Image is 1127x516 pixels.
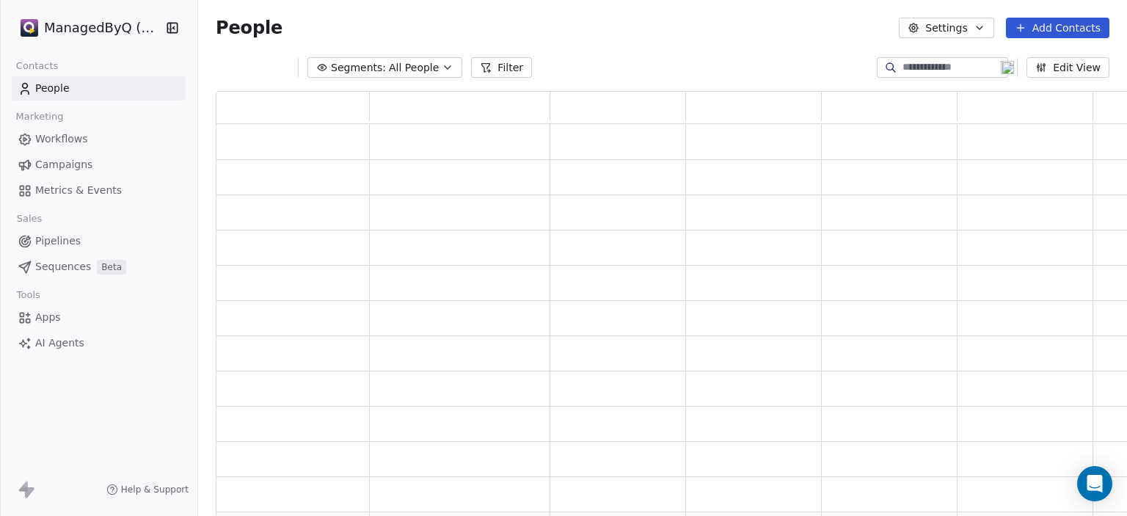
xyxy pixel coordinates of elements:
a: Pipelines [12,229,186,253]
a: Help & Support [106,484,189,495]
a: Workflows [12,127,186,151]
span: Marketing [10,106,70,128]
button: ManagedByQ (FZE) [18,15,156,40]
span: Beta [97,260,126,275]
span: People [216,17,282,39]
span: Campaigns [35,157,92,172]
span: Workflows [35,131,88,147]
span: Help & Support [121,484,189,495]
div: Open Intercom Messenger [1077,466,1112,501]
img: 19.png [1001,61,1014,74]
span: People [35,81,70,96]
a: SequencesBeta [12,255,186,279]
a: AI Agents [12,331,186,355]
span: All People [389,60,439,76]
span: Metrics & Events [35,183,122,198]
img: Stripe.png [21,19,38,37]
span: ManagedByQ (FZE) [44,18,161,37]
a: Apps [12,305,186,330]
span: Sequences [35,259,91,275]
button: Settings [899,18,993,38]
a: Campaigns [12,153,186,177]
span: Segments: [331,60,386,76]
span: Tools [10,284,46,306]
span: Contacts [10,55,65,77]
span: Sales [10,208,48,230]
span: Apps [35,310,61,325]
button: Add Contacts [1006,18,1109,38]
button: Filter [471,57,532,78]
a: Metrics & Events [12,178,186,203]
span: Pipelines [35,233,81,249]
a: People [12,76,186,101]
span: AI Agents [35,335,84,351]
button: Edit View [1026,57,1109,78]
